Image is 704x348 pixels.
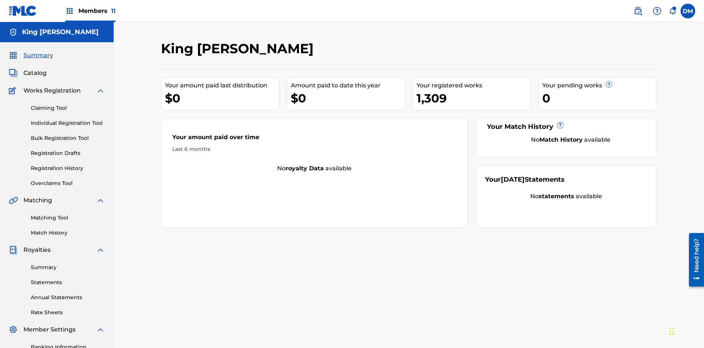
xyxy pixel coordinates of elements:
[161,40,317,57] h2: King [PERSON_NAME]
[31,180,105,187] a: Overclaims Tool
[417,90,531,106] div: 1,309
[9,51,18,60] img: Summary
[542,90,656,106] div: 0
[31,104,105,112] a: Claiming Tool
[667,313,704,348] iframe: Chat Widget
[31,164,105,172] a: Registration History
[23,325,76,334] span: Member Settings
[111,7,115,14] span: 11
[31,149,105,157] a: Registration Drafts
[539,193,574,200] strong: statements
[494,135,648,144] div: No available
[165,90,279,106] div: $0
[485,122,648,132] div: Your Match History
[23,69,47,77] span: Catalog
[96,196,105,205] img: expand
[9,69,18,77] img: Catalog
[681,4,695,18] div: User Menu
[606,81,612,87] span: ?
[22,28,99,36] h5: King McTesterson
[31,279,105,286] a: Statements
[31,264,105,271] a: Summary
[23,51,53,60] span: Summary
[542,81,656,90] div: Your pending works
[96,325,105,334] img: expand
[9,69,47,77] a: CatalogCatalog
[291,81,405,90] div: Amount paid to date this year
[31,214,105,222] a: Matching Tool
[165,81,279,90] div: Your amount paid last distribution
[653,7,661,15] img: help
[291,90,405,106] div: $0
[23,86,81,95] span: Works Registration
[9,325,18,334] img: Member Settings
[669,7,676,15] div: Notifications
[485,175,565,185] div: Your Statements
[9,246,18,254] img: Royalties
[172,133,457,145] div: Your amount paid over time
[670,320,674,342] div: Drag
[9,86,18,95] img: Works Registration
[557,122,563,128] span: ?
[96,246,105,254] img: expand
[501,175,525,184] span: [DATE]
[683,230,704,290] iframe: Resource Center
[161,164,468,173] div: No available
[485,192,648,201] div: No available
[31,134,105,142] a: Bulk Registration Tool
[9,51,53,60] a: SummarySummary
[631,4,645,18] a: Public Search
[9,28,18,37] img: Accounts
[23,196,52,205] span: Matching
[31,294,105,301] a: Annual Statements
[9,196,18,205] img: Matching
[172,145,457,153] div: Last 6 months
[31,229,105,237] a: Match History
[23,246,51,254] span: Royalties
[9,6,37,16] img: MLC Logo
[65,7,74,15] img: Top Rightsholders
[96,86,105,95] img: expand
[650,4,664,18] div: Help
[286,165,324,172] strong: royalty data
[634,7,642,15] img: search
[539,136,583,143] strong: Match History
[417,81,531,90] div: Your registered works
[31,119,105,127] a: Individual Registration Tool
[31,309,105,316] a: Rate Sheets
[78,7,115,15] span: Members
